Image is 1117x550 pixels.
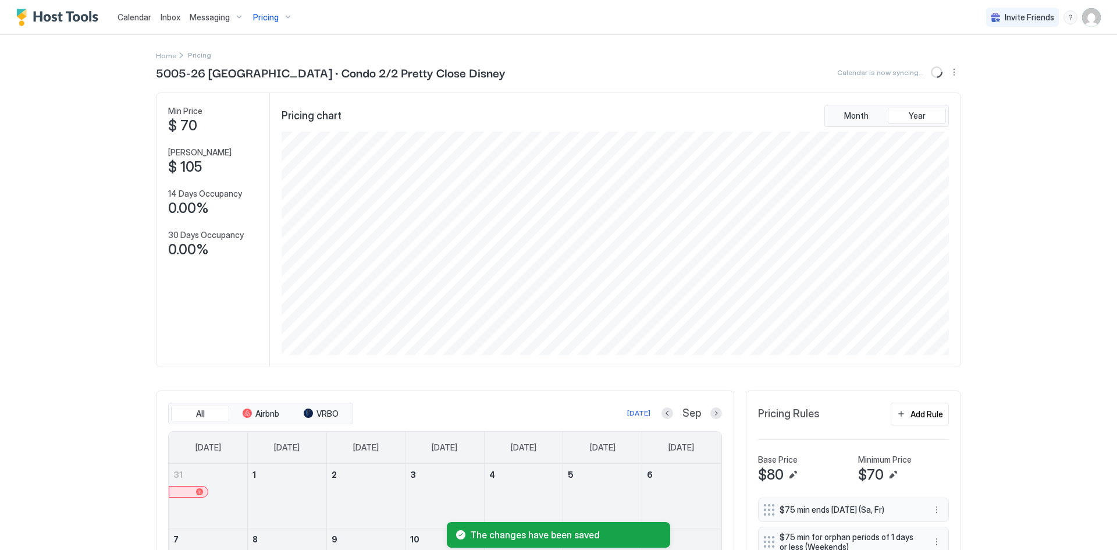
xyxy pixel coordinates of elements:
span: [PERSON_NAME] [168,147,232,158]
span: [DATE] [274,442,300,453]
span: $70 [858,466,884,484]
span: 0.00% [168,200,209,217]
button: Year [888,108,946,124]
a: Saturday [657,432,706,463]
button: Edit [886,468,900,482]
a: Sunday [184,432,233,463]
span: Month [844,111,869,121]
div: Add Rule [910,408,943,420]
div: menu [930,503,944,517]
span: VRBO [316,409,339,419]
span: [DATE] [590,442,616,453]
a: September 2, 2025 [327,464,405,485]
a: September 4, 2025 [485,464,563,485]
a: Host Tools Logo [16,9,104,26]
a: Home [156,49,176,61]
button: Edit [786,468,800,482]
button: More options [947,65,961,79]
span: Invite Friends [1005,12,1054,23]
button: [DATE] [625,406,652,420]
div: tab-group [168,403,353,425]
span: [DATE] [668,442,694,453]
button: Month [827,108,885,124]
span: Airbnb [255,409,279,419]
span: Calendar [118,12,151,22]
span: Minimum Price [858,455,912,465]
div: menu [947,65,961,79]
a: September 3, 2025 [405,464,484,485]
button: Add Rule [891,403,949,425]
td: September 4, 2025 [484,464,563,528]
span: 4 [489,470,495,480]
a: September 6, 2025 [642,464,721,485]
td: September 1, 2025 [248,464,327,528]
span: Pricing chart [282,109,341,123]
a: Calendar [118,11,151,23]
span: Year [909,111,926,121]
span: Pricing [253,12,279,23]
span: 5 [568,470,574,480]
span: Messaging [190,12,230,23]
span: Min Price [168,106,202,116]
button: Airbnb [232,406,290,422]
a: Friday [578,432,627,463]
div: [DATE] [627,408,650,418]
span: 0.00% [168,241,209,258]
span: [DATE] [353,442,379,453]
span: [DATE] [432,442,457,453]
span: The changes have been saved [470,529,661,541]
div: User profile [1082,8,1101,27]
button: Next month [710,407,722,419]
span: All [196,409,205,419]
span: 2 [332,470,337,480]
a: Tuesday [341,432,390,463]
span: 1 [252,470,256,480]
span: Home [156,51,176,60]
span: 3 [410,470,416,480]
a: Thursday [499,432,548,463]
span: 6 [647,470,653,480]
span: $ 105 [168,158,202,176]
td: September 5, 2025 [563,464,642,528]
span: 30 Days Occupancy [168,230,244,240]
a: September 5, 2025 [563,464,642,485]
span: Calendar is now syncing... [837,68,924,77]
div: menu [1063,10,1077,24]
span: Breadcrumb [188,51,211,59]
button: All [171,406,229,422]
button: VRBO [292,406,350,422]
span: [DATE] [511,442,536,453]
span: Pricing Rules [758,407,820,421]
a: Wednesday [420,432,469,463]
span: Inbox [161,12,180,22]
div: Breadcrumb [156,49,176,61]
button: Sync prices [929,64,945,80]
span: Base Price [758,455,798,465]
td: September 6, 2025 [642,464,721,528]
a: Monday [262,432,311,463]
a: Inbox [161,11,180,23]
span: $ 70 [168,117,197,134]
span: Sep [682,407,701,420]
span: 14 Days Occupancy [168,189,242,199]
span: [DATE] [195,442,221,453]
div: tab-group [824,105,949,127]
span: 5005-26 [GEOGRAPHIC_DATA] · Condo 2/2 Pretty Close Disney [156,63,506,81]
a: August 31, 2025 [169,464,247,485]
span: $80 [758,466,784,484]
button: More options [930,503,944,517]
a: September 1, 2025 [248,464,326,485]
span: $75 min ends [DATE] (Sa, Fr) [780,505,918,515]
span: 31 [173,470,183,480]
td: September 2, 2025 [326,464,405,528]
td: September 3, 2025 [405,464,485,528]
td: August 31, 2025 [169,464,248,528]
button: Previous month [661,407,673,419]
div: loading [931,66,942,78]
